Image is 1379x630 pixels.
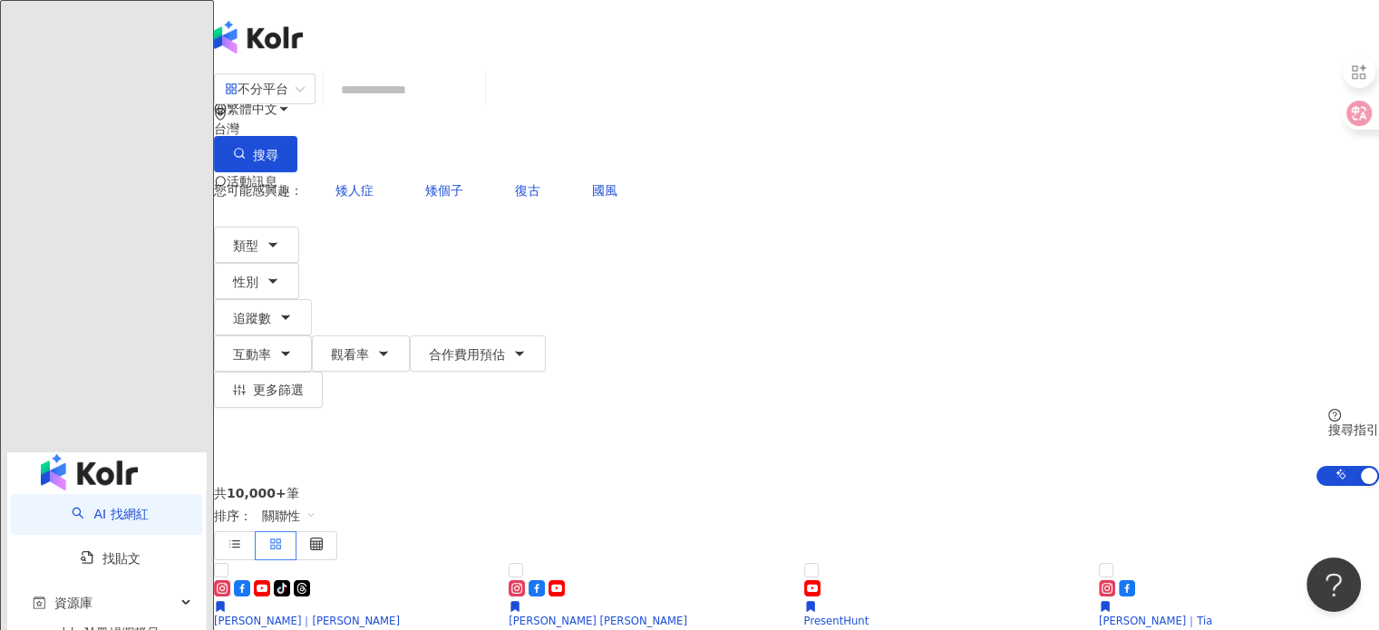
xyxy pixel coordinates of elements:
span: [PERSON_NAME]｜[PERSON_NAME] [214,615,400,627]
img: logo [41,454,138,490]
span: 搜尋 [253,148,278,162]
button: 矮人症 [316,172,393,208]
span: question-circle [1328,409,1341,422]
span: 活動訊息 [227,174,277,189]
div: 搜尋指引 [1328,422,1379,437]
span: 合作費用預估 [429,347,505,362]
span: [PERSON_NAME]｜Tia [1099,615,1213,627]
a: searchAI 找網紅 [72,507,148,521]
button: 互動率 [214,335,312,372]
button: 追蹤數 [214,299,312,335]
span: 矮個子 [425,183,463,198]
span: 觀看率 [331,347,369,362]
span: 您可能感興趣： [214,183,303,198]
span: 關聯性 [262,501,316,530]
button: 更多篩選 [214,372,323,408]
button: 復古 [496,172,559,208]
span: 性別 [233,275,258,289]
button: 觀看率 [312,335,410,372]
span: PresentHunt [804,615,869,627]
span: 國風 [592,183,617,198]
span: 追蹤數 [233,311,271,325]
img: logo [214,21,303,53]
span: 矮人症 [335,183,374,198]
a: 找貼文 [81,551,141,566]
span: appstore [225,82,238,95]
span: 更多篩選 [253,383,304,397]
button: 類型 [214,227,299,263]
span: 類型 [233,238,258,253]
span: 資源庫 [54,583,92,624]
button: 合作費用預估 [410,335,546,372]
span: 互動率 [233,347,271,362]
span: [PERSON_NAME] [PERSON_NAME] [509,615,687,627]
div: 台灣 [214,121,1379,136]
iframe: Help Scout Beacon - Open [1306,557,1361,612]
div: 共 筆 [214,486,1379,500]
button: 國風 [573,172,636,208]
button: 矮個子 [406,172,482,208]
span: 10,000+ [227,486,286,500]
span: environment [214,108,227,121]
button: 性別 [214,263,299,299]
button: 搜尋 [214,136,297,172]
span: 復古 [515,183,540,198]
div: 排序： [214,500,1379,531]
div: 不分平台 [225,74,288,103]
